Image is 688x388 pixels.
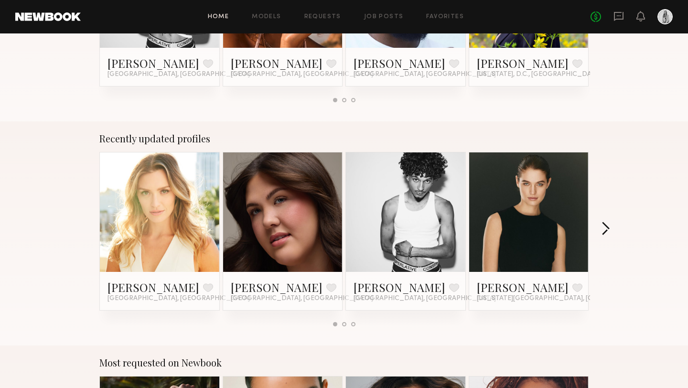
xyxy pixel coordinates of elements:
[231,295,373,302] span: [GEOGRAPHIC_DATA], [GEOGRAPHIC_DATA]
[354,71,496,78] span: [GEOGRAPHIC_DATA], [GEOGRAPHIC_DATA]
[252,14,281,20] a: Models
[364,14,404,20] a: Job Posts
[231,280,322,295] a: [PERSON_NAME]
[208,14,229,20] a: Home
[354,280,445,295] a: [PERSON_NAME]
[107,55,199,71] a: [PERSON_NAME]
[477,280,569,295] a: [PERSON_NAME]
[99,357,589,368] div: Most requested on Newbook
[354,295,496,302] span: [GEOGRAPHIC_DATA], [GEOGRAPHIC_DATA]
[231,71,373,78] span: [GEOGRAPHIC_DATA], [GEOGRAPHIC_DATA]
[304,14,341,20] a: Requests
[99,133,589,144] div: Recently updated profiles
[354,55,445,71] a: [PERSON_NAME]
[477,295,656,302] span: [US_STATE][GEOGRAPHIC_DATA], [GEOGRAPHIC_DATA]
[477,71,601,78] span: [US_STATE], D.C., [GEOGRAPHIC_DATA]
[107,71,250,78] span: [GEOGRAPHIC_DATA], [GEOGRAPHIC_DATA]
[107,295,250,302] span: [GEOGRAPHIC_DATA], [GEOGRAPHIC_DATA]
[477,55,569,71] a: [PERSON_NAME]
[231,55,322,71] a: [PERSON_NAME]
[426,14,464,20] a: Favorites
[107,280,199,295] a: [PERSON_NAME]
